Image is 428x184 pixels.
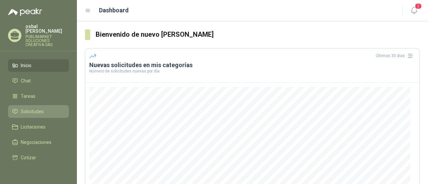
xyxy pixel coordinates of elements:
p: Número de solicitudes nuevas por día [89,69,416,73]
a: Licitaciones [8,121,69,133]
a: Negociaciones [8,136,69,149]
span: Solicitudes [21,108,44,115]
span: 2 [415,3,422,9]
span: Inicio [21,62,31,69]
span: Cotizar [21,154,36,161]
a: Tareas [8,90,69,103]
h3: Nuevas solicitudes en mis categorías [89,61,416,69]
p: PUBLIMARKET SOLUCIONES CREATIVA SAS [25,35,69,47]
a: Inicio [8,59,69,72]
span: Chat [21,77,31,84]
h1: Dashboard [99,6,129,15]
button: 2 [408,5,420,17]
span: Licitaciones [21,123,45,131]
a: Chat [8,74,69,87]
span: Tareas [21,93,35,100]
a: Cotizar [8,151,69,164]
div: Últimos 30 días [376,50,416,61]
a: Solicitudes [8,105,69,118]
p: osbal [PERSON_NAME] [25,24,69,33]
span: Negociaciones [21,139,51,146]
h3: Bienvenido de nuevo [PERSON_NAME] [96,29,420,40]
img: Logo peakr [8,8,42,16]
